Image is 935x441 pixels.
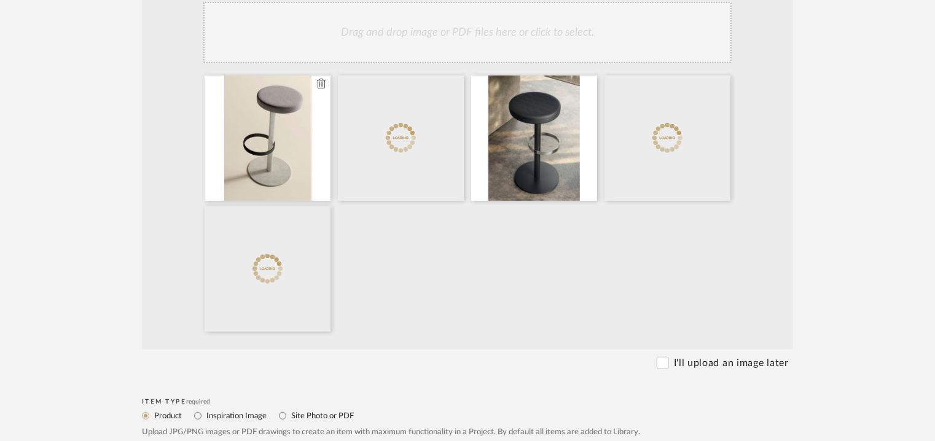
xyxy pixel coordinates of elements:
span: required [187,399,211,405]
label: Product [153,409,182,423]
label: I'll upload an image later [674,356,789,370]
mat-radio-group: Select item type [142,408,793,423]
div: Item Type [142,398,793,405]
div: Upload JPG/PNG images or PDF drawings to create an item with maximum functionality in a Project. ... [142,426,793,439]
label: Site Photo or PDF [290,409,354,423]
label: Inspiration Image [205,409,267,423]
